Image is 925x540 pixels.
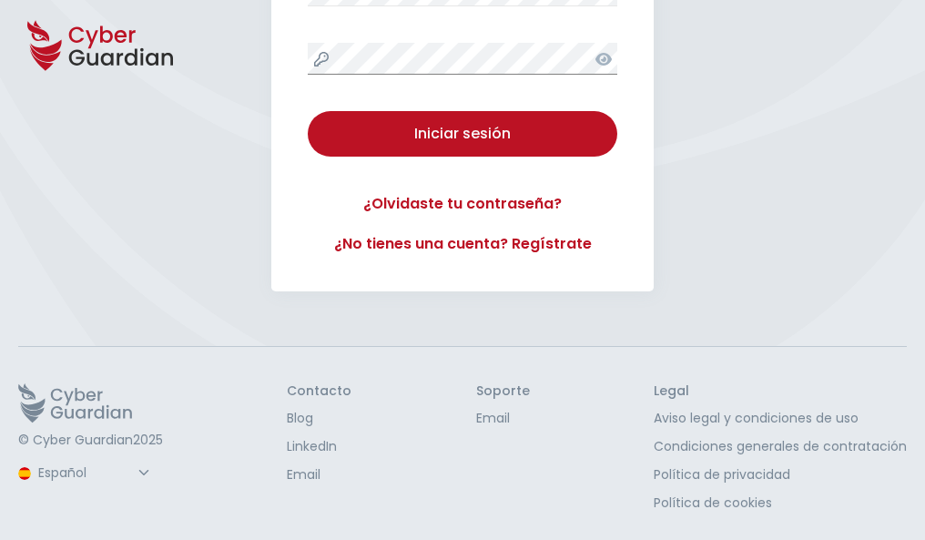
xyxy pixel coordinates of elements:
[287,465,351,484] a: Email
[654,465,907,484] a: Política de privacidad
[321,123,604,145] div: Iniciar sesión
[308,193,617,215] a: ¿Olvidaste tu contraseña?
[18,433,163,449] p: © Cyber Guardian 2025
[654,409,907,428] a: Aviso legal y condiciones de uso
[654,437,907,456] a: Condiciones generales de contratación
[18,467,31,480] img: region-logo
[287,409,351,428] a: Blog
[308,111,617,157] button: Iniciar sesión
[654,383,907,400] h3: Legal
[287,437,351,456] a: LinkedIn
[308,233,617,255] a: ¿No tienes una cuenta? Regístrate
[476,383,530,400] h3: Soporte
[654,494,907,513] a: Política de cookies
[287,383,351,400] h3: Contacto
[476,409,530,428] a: Email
